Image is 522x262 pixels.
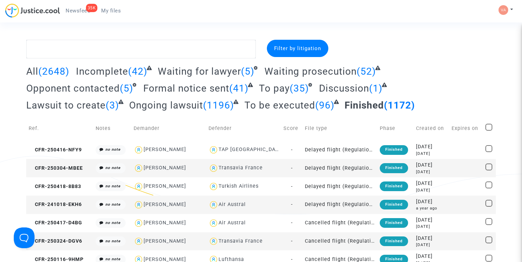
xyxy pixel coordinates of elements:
span: (5) [120,83,133,94]
td: File type [302,116,377,141]
span: - [291,147,293,153]
td: Cancelled flight (Regulation EC 261/2004) [302,232,377,251]
div: [DATE] [416,169,447,175]
span: (96) [315,100,335,111]
span: Newsfeed [66,8,90,14]
span: Waiting prosecution [264,66,357,77]
div: Transavia France [219,238,263,244]
span: (41) [229,83,249,94]
div: [PERSON_NAME] [144,183,186,189]
td: Delayed flight (Regulation EC 261/2004) [302,177,377,196]
div: [DATE] [416,151,447,157]
span: CFR-250416-NFY9 [29,147,82,153]
div: [DATE] [416,161,447,169]
span: - [291,202,293,207]
span: Ongoing lawsuit [129,100,203,111]
div: [PERSON_NAME] [144,147,186,152]
span: Discussion [319,83,369,94]
img: df37dee3d6e56e8f4a2da5801923152d [499,5,508,15]
img: icon-user.svg [209,218,219,228]
span: Formal notice sent [143,83,229,94]
span: CFR-250304-MBEE [29,165,83,171]
span: My files [101,8,121,14]
div: Finished [380,200,408,209]
td: Created on [414,116,449,141]
i: no note [105,239,120,243]
td: Delayed flight (Regulation EC 261/2004) [302,141,377,159]
div: [DATE] [416,187,447,193]
iframe: Help Scout Beacon - Open [14,227,35,248]
span: Opponent contacted [26,83,120,94]
span: - [291,220,293,226]
span: CFR-250418-8B83 [29,184,81,189]
img: icon-user.svg [209,200,219,210]
div: [PERSON_NAME] [144,165,186,171]
span: (1) [369,83,383,94]
span: Incomplete [76,66,128,77]
img: icon-user.svg [134,218,144,228]
span: Filter by litigation [274,45,321,52]
div: a year ago [416,205,447,211]
td: Phase [377,116,414,141]
div: Finished [380,181,408,191]
div: [PERSON_NAME] [144,202,186,207]
img: icon-user.svg [209,181,219,191]
a: 35KNewsfeed [60,6,96,16]
td: Score [281,116,302,141]
span: Lawsuit to create [26,100,106,111]
td: Delayed flight (Regulation EC 261/2004) [302,159,377,177]
a: My files [96,6,126,16]
img: icon-user.svg [134,181,144,191]
span: (52) [357,66,376,77]
td: Defender [206,116,281,141]
img: icon-user.svg [209,163,219,173]
span: - [291,165,293,171]
span: (3) [106,100,119,111]
div: [DATE] [416,235,447,242]
div: Finished [380,236,408,246]
img: icon-user.svg [134,200,144,210]
td: Delayed flight (Regulation EC 261/2004) [302,196,377,214]
div: [DATE] [416,143,447,151]
span: To be executed [244,100,315,111]
span: - [291,184,293,189]
div: Transavia France [219,165,263,171]
span: To pay [259,83,290,94]
td: Expires on [449,116,483,141]
div: [DATE] [416,198,447,206]
div: [DATE] [416,180,447,187]
div: [DATE] [416,242,447,248]
span: Finished [345,100,384,111]
div: [PERSON_NAME] [144,238,186,244]
i: no note [105,184,120,188]
i: no note [105,257,120,261]
div: Finished [380,218,408,228]
div: Finished [380,163,408,173]
span: (1196) [203,100,234,111]
div: Air Austral [219,202,246,207]
i: no note [105,202,120,207]
div: Finished [380,145,408,155]
td: Demander [131,116,206,141]
div: [DATE] [416,224,447,230]
img: icon-user.svg [209,145,219,155]
span: CFR-250324-DGV6 [29,238,82,244]
span: (35) [290,83,309,94]
span: All [26,66,38,77]
div: 35K [86,4,98,12]
img: icon-user.svg [134,236,144,246]
i: no note [105,166,120,170]
div: [DATE] [416,253,447,260]
span: (2648) [38,66,69,77]
span: (5) [241,66,254,77]
div: [DATE] [416,216,447,224]
td: Cancelled flight (Regulation EC 261/2004) [302,214,377,232]
i: no note [105,147,120,152]
td: Ref. [26,116,93,141]
img: icon-user.svg [134,145,144,155]
div: [PERSON_NAME] [144,220,186,226]
span: - [291,238,293,244]
span: CFR-241018-EKH6 [29,202,82,207]
div: Turkish Airlines [219,183,259,189]
span: CFR-250417-D4BG [29,220,82,226]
